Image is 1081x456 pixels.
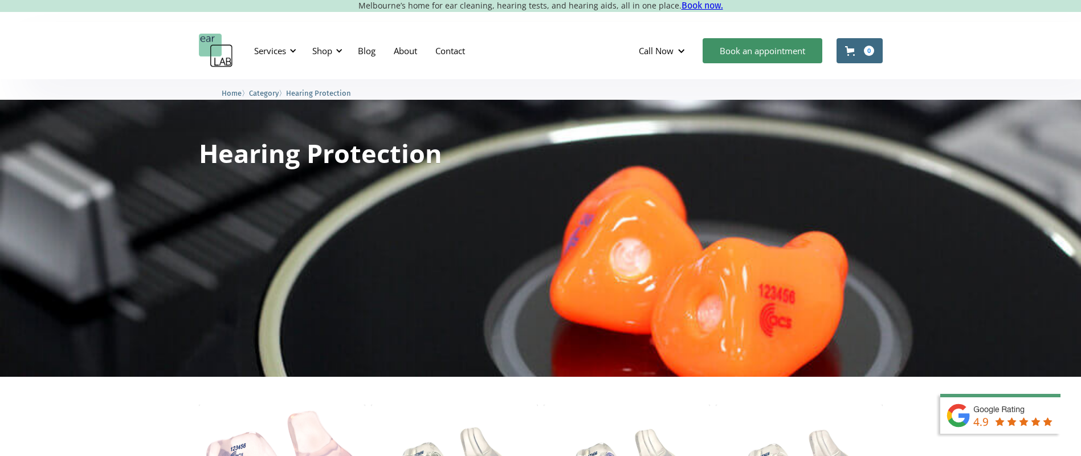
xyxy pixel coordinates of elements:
span: Home [222,89,242,97]
h1: Hearing Protection [199,140,442,166]
a: Blog [349,34,385,67]
span: Category [249,89,279,97]
div: Services [254,45,286,56]
li: 〉 [249,87,286,99]
span: Hearing Protection [286,89,351,97]
a: Hearing Protection [286,87,351,98]
div: Services [247,34,300,68]
div: Shop [305,34,346,68]
a: home [199,34,233,68]
div: 0 [864,46,874,56]
a: About [385,34,426,67]
div: Shop [312,45,332,56]
a: Contact [426,34,474,67]
a: Open cart [837,38,883,63]
a: Category [249,87,279,98]
a: Book an appointment [703,38,822,63]
a: Home [222,87,242,98]
div: Call Now [639,45,674,56]
div: Call Now [630,34,697,68]
li: 〉 [222,87,249,99]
